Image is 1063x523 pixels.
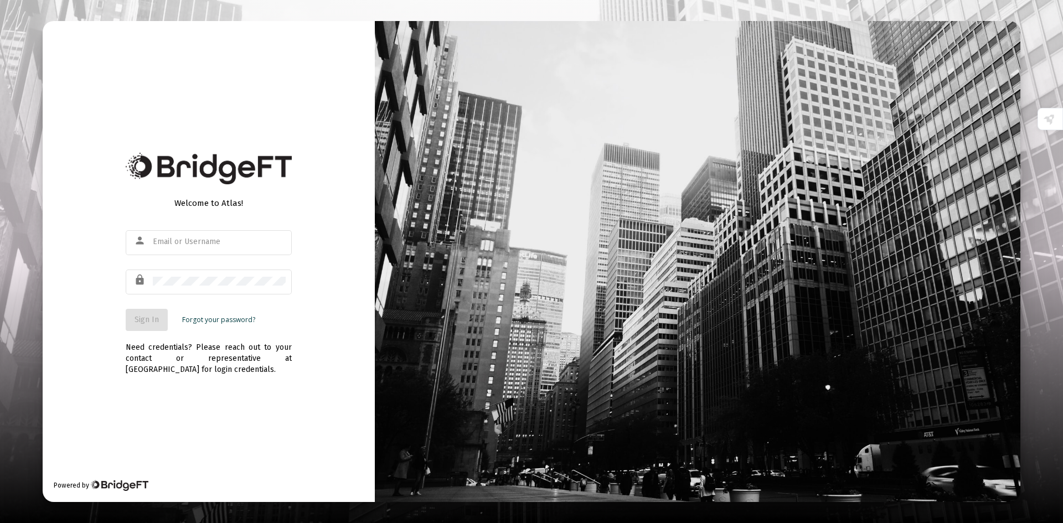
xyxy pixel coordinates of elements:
div: Welcome to Atlas! [126,198,292,209]
input: Email or Username [153,237,286,246]
div: Need credentials? Please reach out to your contact or representative at [GEOGRAPHIC_DATA] for log... [126,331,292,375]
mat-icon: lock [134,273,147,287]
div: Powered by [54,480,148,491]
img: Bridge Financial Technology Logo [90,480,148,491]
mat-icon: person [134,234,147,247]
button: Sign In [126,309,168,331]
a: Forgot your password? [182,314,255,325]
img: Bridge Financial Technology Logo [126,153,292,184]
span: Sign In [135,315,159,324]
